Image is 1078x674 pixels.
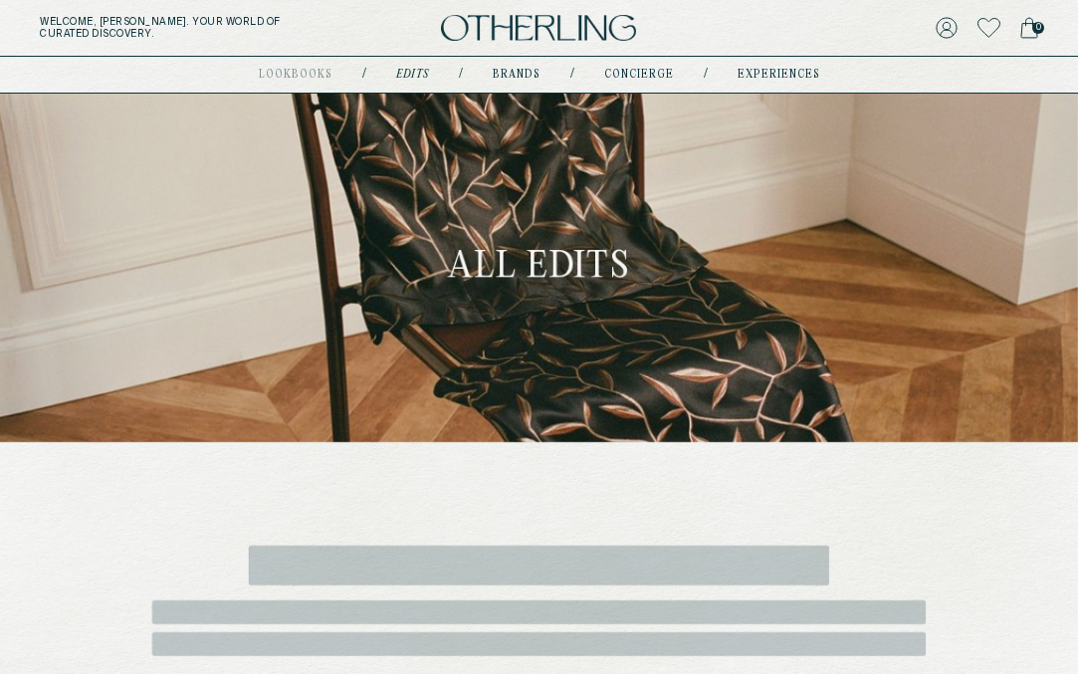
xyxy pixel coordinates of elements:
h5: Welcome, [PERSON_NAME] . Your world of curated discovery. [40,16,339,40]
a: experiences [738,70,820,80]
h1: All Edits [448,244,629,292]
span: ‌ [152,632,926,656]
div: / [704,67,708,83]
div: / [570,67,574,83]
span: ‌ [249,546,829,585]
div: / [459,67,463,83]
span: ‌ [152,600,926,624]
div: / [362,67,366,83]
a: lookbooks [259,70,332,80]
img: logo [441,15,636,42]
span: 0 [1032,22,1044,34]
a: Edits [396,70,429,80]
a: Brands [493,70,540,80]
a: 0 [1020,14,1038,42]
a: concierge [604,70,674,80]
